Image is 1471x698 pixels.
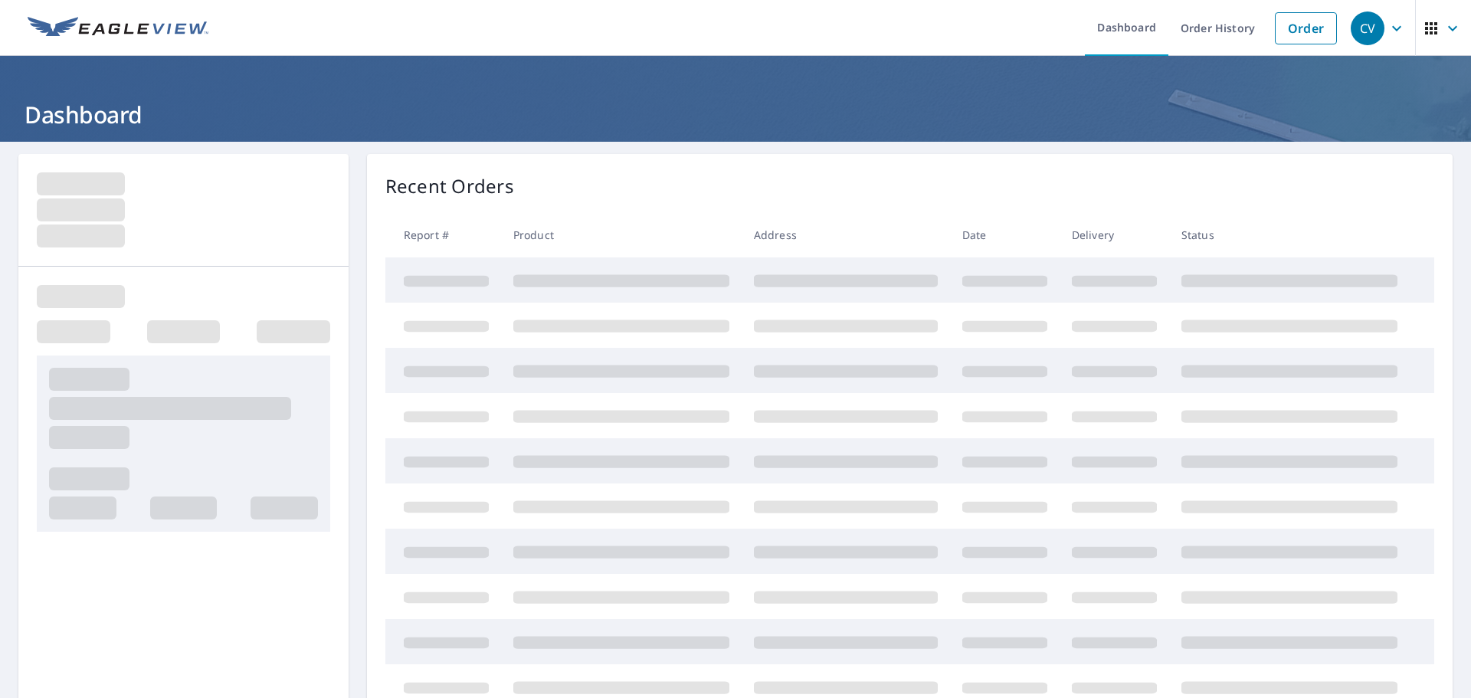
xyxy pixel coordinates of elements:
[385,172,514,200] p: Recent Orders
[1351,11,1384,45] div: CV
[1060,212,1169,257] th: Delivery
[1169,212,1410,257] th: Status
[950,212,1060,257] th: Date
[18,99,1453,130] h1: Dashboard
[385,212,501,257] th: Report #
[501,212,742,257] th: Product
[1275,12,1337,44] a: Order
[28,17,208,40] img: EV Logo
[742,212,950,257] th: Address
